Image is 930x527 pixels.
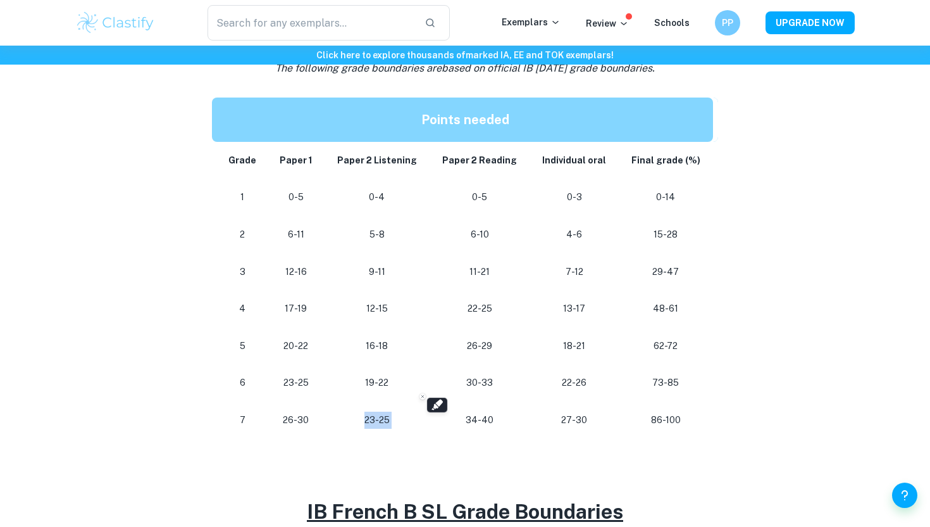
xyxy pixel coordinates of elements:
[227,338,258,355] p: 5
[540,300,608,317] p: 13-17
[3,48,927,62] h6: Click here to explore thousands of marked IA, EE and TOK exemplars !
[275,62,655,74] i: The following grade boundaries are
[654,18,690,28] a: Schools
[334,300,419,317] p: 12-15
[542,155,606,165] strong: Individual oral
[227,412,258,429] p: 7
[440,374,519,391] p: 30-33
[280,155,313,165] strong: Paper 1
[540,412,608,429] p: 27-30
[631,155,700,165] strong: Final grade (%)
[440,189,519,206] p: 0-5
[442,62,655,74] span: based on official IB [DATE] grade boundaries.
[278,263,314,281] p: 12-16
[334,374,419,391] p: 19-22
[334,338,419,355] p: 16-18
[278,412,314,429] p: 26-30
[540,263,608,281] p: 7-12
[629,226,703,243] p: 15-28
[892,483,917,508] button: Help and Feedback
[334,412,419,429] p: 23-25
[586,16,629,30] p: Review
[540,226,608,243] p: 4-6
[721,16,735,30] h6: PP
[278,374,314,391] p: 23-25
[540,189,608,206] p: 0-3
[227,374,258,391] p: 6
[440,300,519,317] p: 22-25
[442,155,517,165] strong: Paper 2 Reading
[440,226,519,243] p: 6-10
[629,374,703,391] p: 73-85
[715,10,740,35] button: PP
[440,338,519,355] p: 26-29
[766,11,855,34] button: UPGRADE NOW
[278,189,314,206] p: 0-5
[278,338,314,355] p: 20-22
[629,263,703,281] p: 29-47
[540,338,608,355] p: 18-21
[334,263,419,281] p: 9-11
[629,189,703,206] p: 0-14
[440,263,519,281] p: 11-21
[227,300,258,317] p: 4
[307,500,623,523] u: IB French B SL Grade Boundaries
[440,412,519,429] p: 34-40
[421,112,509,127] strong: Points needed
[228,155,256,165] strong: Grade
[208,5,414,41] input: Search for any exemplars...
[278,300,314,317] p: 17-19
[629,338,703,355] p: 62-72
[334,189,419,206] p: 0-4
[540,374,608,391] p: 22-26
[227,189,258,206] p: 1
[502,15,561,29] p: Exemplars
[337,155,417,165] strong: Paper 2 Listening
[75,10,156,35] img: Clastify logo
[629,412,703,429] p: 86-100
[629,300,703,317] p: 48-61
[278,226,314,243] p: 6-11
[227,263,258,281] p: 3
[334,226,419,243] p: 5-8
[227,226,258,243] p: 2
